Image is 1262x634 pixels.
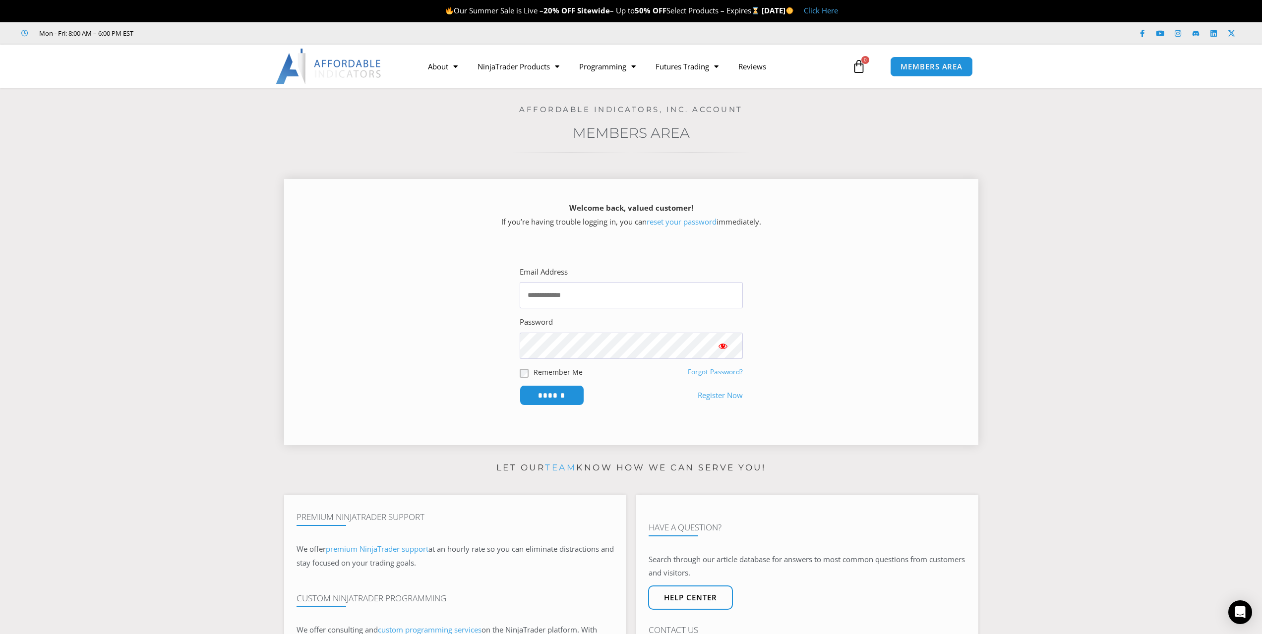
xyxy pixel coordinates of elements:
strong: [DATE] [762,5,794,15]
span: Mon - Fri: 8:00 AM – 6:00 PM EST [37,27,133,39]
strong: Welcome back, valued customer! [569,203,693,213]
div: Open Intercom Messenger [1228,600,1252,624]
a: Programming [569,55,646,78]
nav: Menu [418,55,849,78]
a: reset your password [647,217,717,227]
a: Help center [648,585,733,610]
span: Help center [664,594,717,601]
iframe: Customer reviews powered by Trustpilot [147,28,296,38]
a: Members Area [573,124,690,141]
p: Let our know how we can serve you! [284,460,978,476]
img: ⌛ [752,7,759,14]
h4: Premium NinjaTrader Support [297,512,614,522]
span: Our Summer Sale is Live – – Up to Select Products – Expires [445,5,762,15]
label: Remember Me [534,367,583,377]
p: Search through our article database for answers to most common questions from customers and visit... [649,553,966,580]
strong: Sitewide [577,5,610,15]
span: We offer [297,544,326,554]
span: at an hourly rate so you can eliminate distractions and stay focused on your trading goals. [297,544,614,568]
a: 0 [837,52,881,81]
a: team [545,462,576,472]
strong: 50% OFF [635,5,666,15]
label: Password [520,315,553,329]
span: MEMBERS AREA [901,63,962,70]
a: About [418,55,468,78]
h4: Have A Question? [649,522,966,532]
a: NinjaTrader Products [468,55,569,78]
img: LogoAI | Affordable Indicators – NinjaTrader [276,49,382,84]
a: Click Here [804,5,838,15]
label: Email Address [520,265,568,279]
span: 0 [861,56,869,64]
img: 🌞 [786,7,793,14]
strong: 20% OFF [543,5,575,15]
h4: Custom NinjaTrader Programming [297,593,614,603]
a: Affordable Indicators, Inc. Account [519,105,743,114]
a: Futures Trading [646,55,728,78]
a: Forgot Password? [688,367,743,376]
a: premium NinjaTrader support [326,544,428,554]
button: Show password [703,333,743,359]
a: Reviews [728,55,776,78]
p: If you’re having trouble logging in, you can immediately. [301,201,961,229]
img: 🔥 [446,7,453,14]
a: Register Now [698,389,743,403]
a: MEMBERS AREA [890,57,973,77]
